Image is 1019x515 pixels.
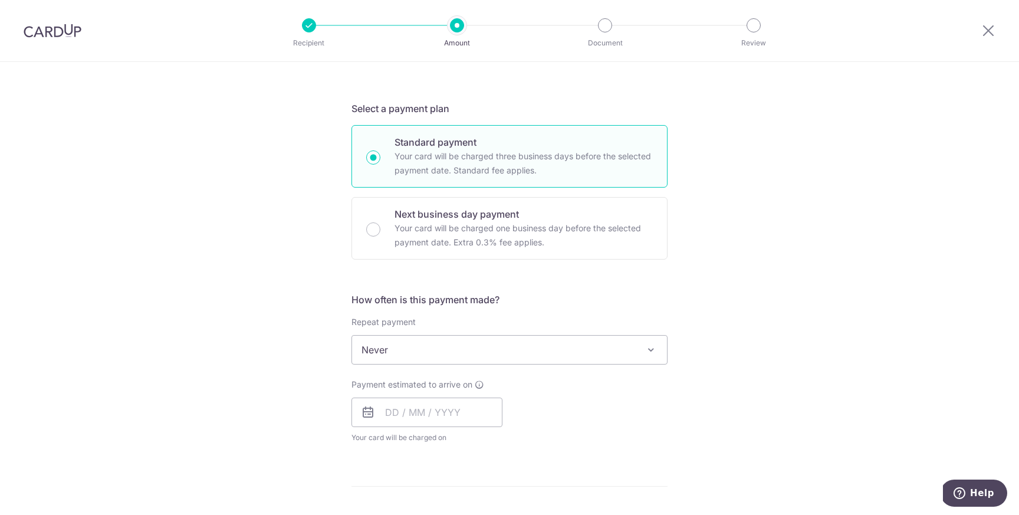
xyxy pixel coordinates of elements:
span: Your card will be charged on [351,432,502,444]
label: Repeat payment [351,316,416,328]
h5: How often is this payment made? [351,293,668,307]
span: Never [352,336,667,364]
p: Standard payment [395,135,653,149]
span: Payment estimated to arrive on [351,379,472,391]
p: Your card will be charged three business days before the selected payment date. Standard fee appl... [395,149,653,178]
h5: Select a payment plan [351,101,668,116]
p: Document [561,37,649,49]
input: DD / MM / YYYY [351,398,502,427]
span: Never [351,335,668,365]
p: Next business day payment [395,207,653,221]
p: Amount [413,37,501,49]
p: Recipient [265,37,353,49]
p: Your card will be charged one business day before the selected payment date. Extra 0.3% fee applies. [395,221,653,250]
p: Review [710,37,797,49]
img: CardUp [24,24,81,38]
iframe: Opens a widget where you can find more information [943,480,1007,509]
